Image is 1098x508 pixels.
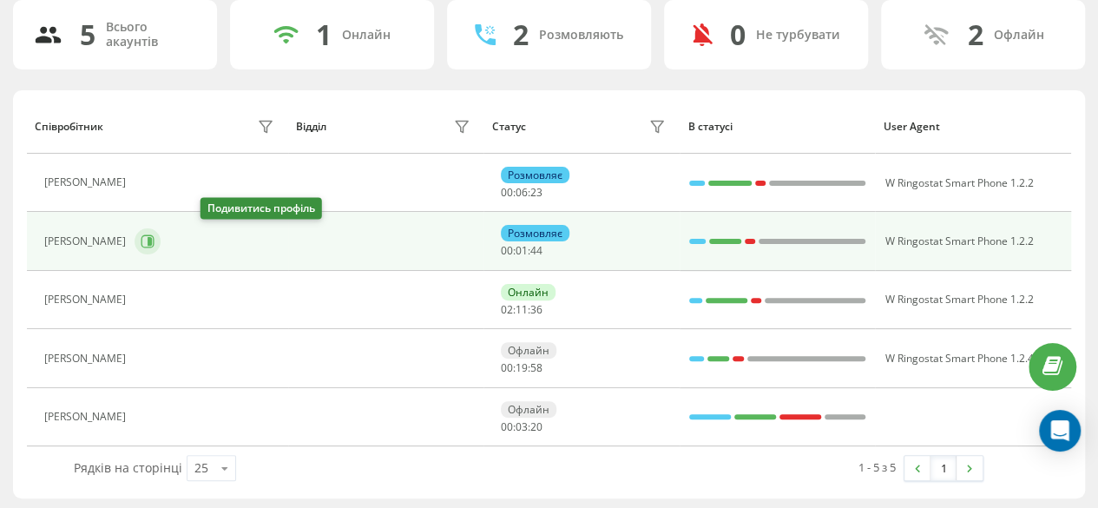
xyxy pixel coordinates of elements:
div: Статус [492,121,526,133]
div: Онлайн [342,28,391,43]
div: [PERSON_NAME] [44,411,130,423]
span: 23 [530,185,542,200]
div: User Agent [884,121,1063,133]
span: 19 [516,360,528,375]
span: 02 [501,302,513,317]
div: [PERSON_NAME] [44,235,130,247]
div: Всього акаунтів [106,20,196,49]
div: 2 [513,18,529,51]
div: Розмовляє [501,167,569,183]
span: 01 [516,243,528,258]
div: Співробітник [35,121,103,133]
span: 00 [501,243,513,258]
span: 58 [530,360,542,375]
span: 20 [530,419,542,434]
span: 06 [516,185,528,200]
span: 00 [501,360,513,375]
div: : : [501,245,542,257]
span: W Ringostat Smart Phone 1.2.2 [884,175,1033,190]
div: 0 [730,18,746,51]
span: 36 [530,302,542,317]
span: W Ringostat Smart Phone 1.2.2 [884,234,1033,248]
div: Офлайн [994,28,1044,43]
div: Розмовляють [539,28,623,43]
div: Не турбувати [756,28,840,43]
div: 5 [80,18,95,51]
span: 03 [516,419,528,434]
div: 25 [194,459,208,477]
div: [PERSON_NAME] [44,176,130,188]
div: Онлайн [501,284,556,300]
div: 1 [316,18,332,51]
div: : : [501,362,542,374]
span: 44 [530,243,542,258]
div: : : [501,304,542,316]
div: : : [501,187,542,199]
div: В статусі [687,121,867,133]
div: Офлайн [501,401,556,418]
span: Рядків на сторінці [74,459,182,476]
a: 1 [930,456,957,480]
div: Відділ [296,121,326,133]
span: W Ringostat Smart Phone 1.2.4 [884,351,1033,366]
div: : : [501,421,542,433]
div: 1 - 5 з 5 [858,459,896,476]
div: Open Intercom Messenger [1039,410,1081,452]
span: 00 [501,419,513,434]
div: [PERSON_NAME] [44,294,130,306]
span: 11 [516,302,528,317]
span: W Ringostat Smart Phone 1.2.2 [884,292,1033,307]
div: Розмовляє [501,225,569,241]
div: 2 [968,18,983,51]
div: Офлайн [501,342,556,359]
div: Подивитись профіль [201,198,322,220]
div: [PERSON_NAME] [44,353,130,365]
span: 00 [501,185,513,200]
